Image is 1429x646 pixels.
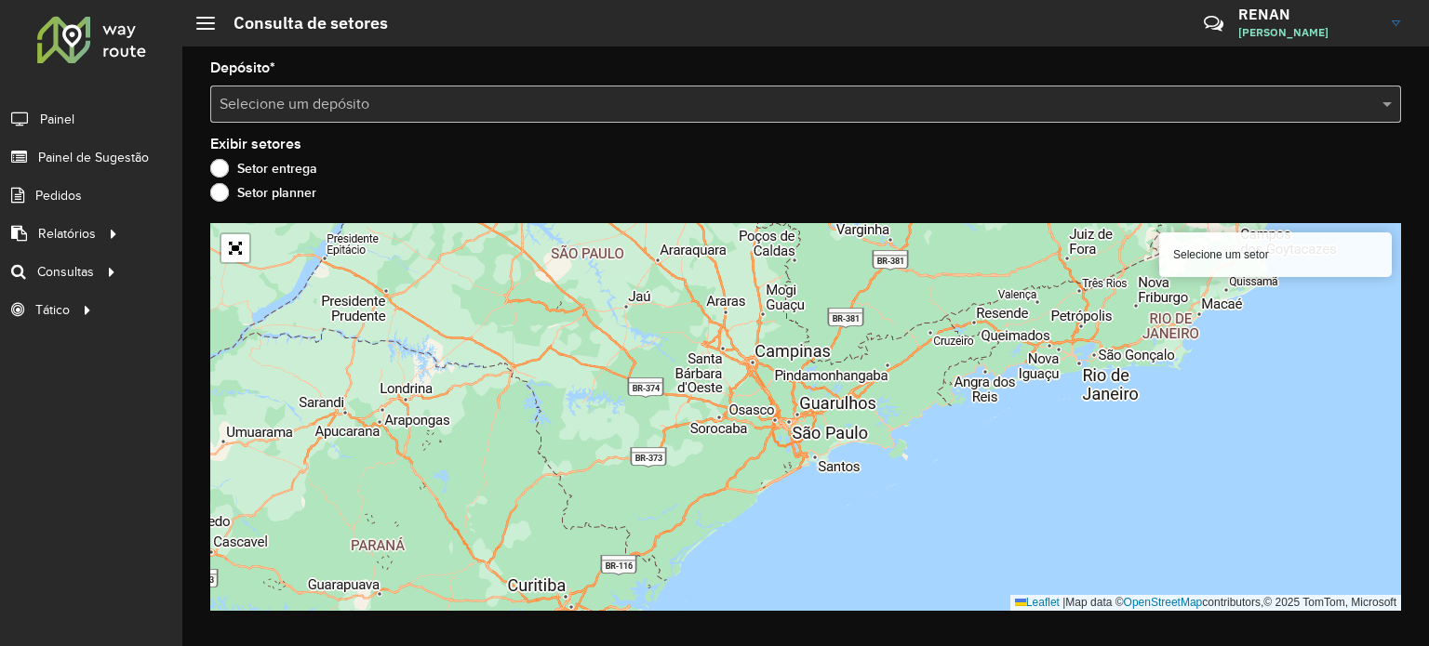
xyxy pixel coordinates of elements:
[210,159,317,178] label: Setor entrega
[210,133,301,155] label: Exibir setores
[1159,232,1392,277] div: Selecione um setor
[35,300,70,320] span: Tático
[37,262,94,282] span: Consultas
[38,224,96,244] span: Relatórios
[1238,24,1378,41] span: [PERSON_NAME]
[1238,6,1378,23] h3: RENAN
[210,57,275,79] label: Depósito
[38,148,149,167] span: Painel de Sugestão
[1010,595,1401,611] div: Map data © contributors,© 2025 TomTom, Microsoft
[215,13,388,33] h2: Consulta de setores
[221,234,249,262] a: Abrir mapa em tela cheia
[1124,596,1203,609] a: OpenStreetMap
[40,110,74,129] span: Painel
[1015,596,1060,609] a: Leaflet
[1062,596,1065,609] span: |
[35,186,82,205] span: Pedidos
[210,183,316,202] label: Setor planner
[1194,4,1234,44] a: Contato Rápido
